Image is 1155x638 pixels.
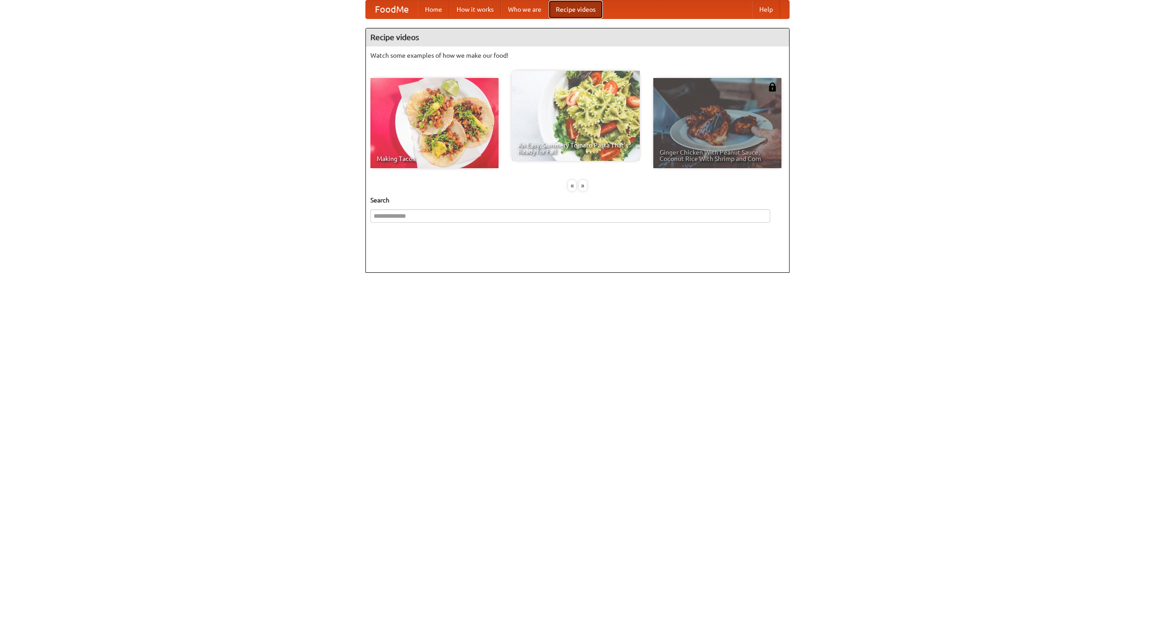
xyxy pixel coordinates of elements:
a: Help [752,0,780,18]
a: Who we are [501,0,549,18]
div: » [579,180,587,191]
a: FoodMe [366,0,418,18]
h4: Recipe videos [366,28,789,46]
img: 483408.png [768,83,777,92]
a: Recipe videos [549,0,603,18]
span: An Easy, Summery Tomato Pasta That's Ready for Fall [518,142,633,155]
div: « [568,180,576,191]
a: Making Tacos [370,78,499,168]
h5: Search [370,196,785,205]
p: Watch some examples of how we make our food! [370,51,785,60]
a: How it works [449,0,501,18]
a: An Easy, Summery Tomato Pasta That's Ready for Fall [512,71,640,161]
a: Home [418,0,449,18]
span: Making Tacos [377,156,492,162]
